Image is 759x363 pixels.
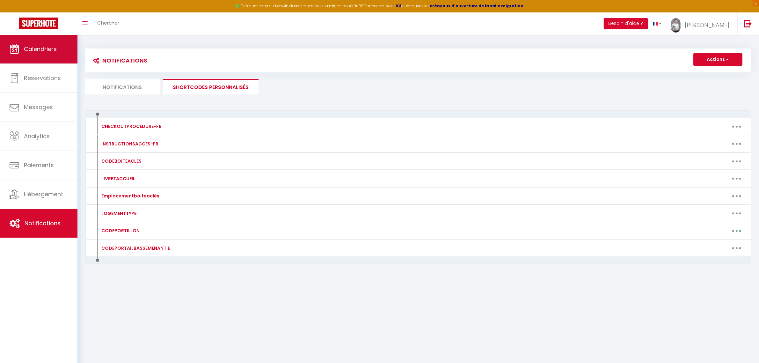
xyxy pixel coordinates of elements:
[24,190,63,198] span: Hébergement
[100,158,142,165] div: CODEBOITEACLES
[744,19,752,27] img: logout
[92,12,124,35] a: Chercher
[396,3,401,9] a: ICI
[100,227,140,234] div: CODEPORTILLON
[85,79,160,94] li: Notifications
[693,53,742,66] button: Actions
[25,219,61,227] span: Notifications
[100,140,158,147] div: INSTRUCTIONSACCES-FR
[100,175,136,182] div: LIVRETACCUEIL:
[100,245,170,252] div: CODEPORTAILBASSEMENANTIE
[97,19,119,26] span: Chercher
[100,123,162,130] div: CHECKOUTPROCEDURE-FR
[24,103,53,111] span: Messages
[671,18,681,33] img: ...
[24,132,50,140] span: Analytics
[24,74,61,82] span: Réservations
[5,3,24,22] button: Ouvrir le widget de chat LiveChat
[430,3,523,9] a: créneaux d'ouverture de la salle migration
[19,18,58,29] img: Super Booking
[24,161,54,169] span: Paiements
[100,192,159,199] div: Emplacementboiteaclés
[666,12,737,35] a: ... [PERSON_NAME]
[24,45,57,53] span: Calendriers
[685,21,729,29] span: [PERSON_NAME]
[100,210,136,217] div: LOGEMENTTYPE
[604,18,648,29] button: Besoin d'aide ?
[163,79,259,94] li: SHORTCODES PERSONNALISÉS
[90,53,147,68] h3: Notifications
